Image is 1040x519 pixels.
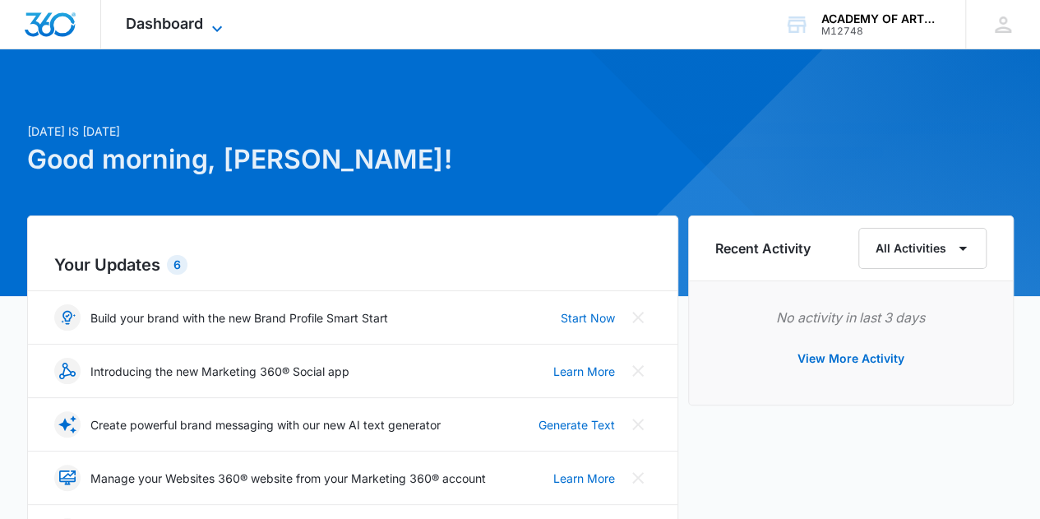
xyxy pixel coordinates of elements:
p: No activity in last 3 days [715,308,987,327]
a: Start Now [561,309,615,327]
p: Introducing the new Marketing 360® Social app [90,363,349,380]
a: Learn More [553,363,615,380]
button: Close [625,304,651,331]
button: Close [625,358,651,384]
button: Close [625,411,651,438]
button: View More Activity [781,339,921,378]
button: All Activities [858,228,987,269]
h2: Your Updates [54,253,651,277]
div: 6 [167,255,187,275]
p: [DATE] is [DATE] [27,123,678,140]
a: Learn More [553,470,615,487]
div: account name [821,12,941,25]
button: Close [625,465,651,491]
h6: Recent Activity [715,239,811,258]
p: Create powerful brand messaging with our new AI text generator [90,416,441,433]
h1: Good morning, [PERSON_NAME]! [27,140,678,179]
p: Build your brand with the new Brand Profile Smart Start [90,309,388,327]
p: Manage your Websites 360® website from your Marketing 360® account [90,470,486,487]
div: account id [821,25,941,37]
a: Generate Text [538,416,615,433]
span: Dashboard [126,15,203,32]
